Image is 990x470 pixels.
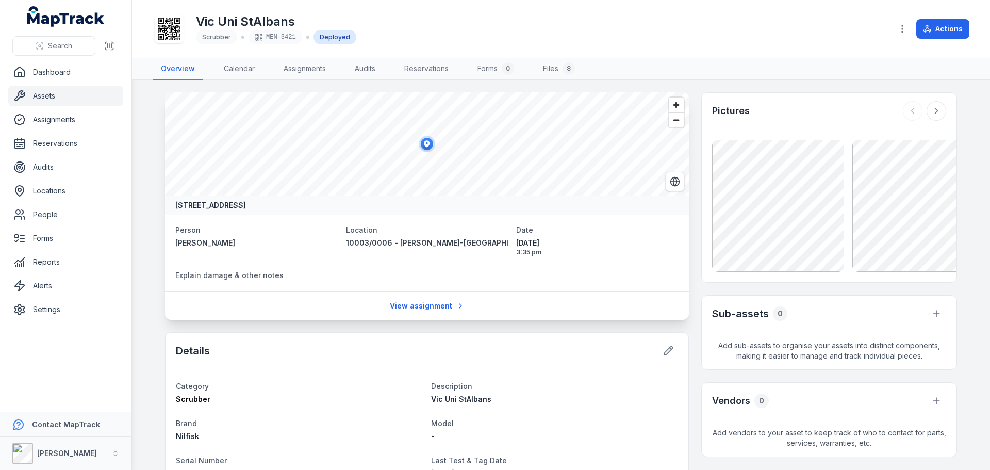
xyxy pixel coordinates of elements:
a: Dashboard [8,62,123,83]
span: Last Test & Tag Date [431,456,507,465]
span: Description [431,382,472,391]
span: Person [175,225,201,234]
span: Category [176,382,209,391]
span: Scrubber [176,395,210,403]
span: Add sub-assets to organise your assets into distinct components, making it easier to manage and t... [702,332,956,369]
a: 10003/0006 - [PERSON_NAME]-[GEOGRAPHIC_DATA] [346,238,508,248]
div: 0 [502,62,514,75]
a: Locations [8,181,123,201]
div: 0 [773,306,787,321]
span: Nilfisk [176,432,199,441]
a: Calendar [216,58,263,80]
button: Actions [916,19,969,39]
a: People [8,204,123,225]
a: Reservations [396,58,457,80]
h3: Vendors [712,394,750,408]
div: 8 [563,62,575,75]
span: Date [516,225,533,234]
strong: [PERSON_NAME] [37,449,97,458]
a: View assignment [383,296,471,316]
span: Brand [176,419,197,428]
span: Explain damage & other notes [175,271,284,280]
a: Forms0 [469,58,522,80]
a: Audits [346,58,384,80]
span: Location [346,225,377,234]
a: Overview [153,58,203,80]
a: Alerts [8,275,123,296]
a: Reservations [8,133,123,154]
a: Assets [8,86,123,106]
a: Forms [8,228,123,249]
span: Search [48,41,72,51]
a: Audits [8,157,123,177]
canvas: Map [165,92,689,196]
a: Reports [8,252,123,272]
a: Files8 [535,58,583,80]
span: 3:35 pm [516,248,679,256]
button: Zoom in [669,98,684,112]
h2: Sub-assets [712,306,769,321]
time: 9/15/2025, 3:35:12 PM [516,238,679,256]
button: Zoom out [669,112,684,127]
span: - [431,432,435,441]
h2: Details [176,344,210,358]
a: Assignments [8,109,123,130]
span: Model [431,419,454,428]
span: [DATE] [516,238,679,248]
button: Switch to Satellite View [665,172,685,191]
a: [PERSON_NAME] [175,238,338,248]
a: Settings [8,299,123,320]
div: Deployed [313,30,356,44]
span: Vic Uni StAlbans [431,395,491,403]
div: 0 [754,394,769,408]
a: MapTrack [27,6,105,27]
button: Search [12,36,95,56]
h3: Pictures [712,104,750,118]
span: 10003/0006 - [PERSON_NAME]-[GEOGRAPHIC_DATA] [346,238,538,247]
div: MEN-3421 [249,30,302,44]
strong: [STREET_ADDRESS] [175,200,246,210]
a: Assignments [275,58,334,80]
h1: Vic Uni StAlbans [196,13,356,30]
strong: Contact MapTrack [32,420,100,429]
span: Scrubber [202,33,231,41]
span: Add vendors to your asset to keep track of who to contact for parts, services, warranties, etc. [702,419,956,457]
span: Serial Number [176,456,227,465]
